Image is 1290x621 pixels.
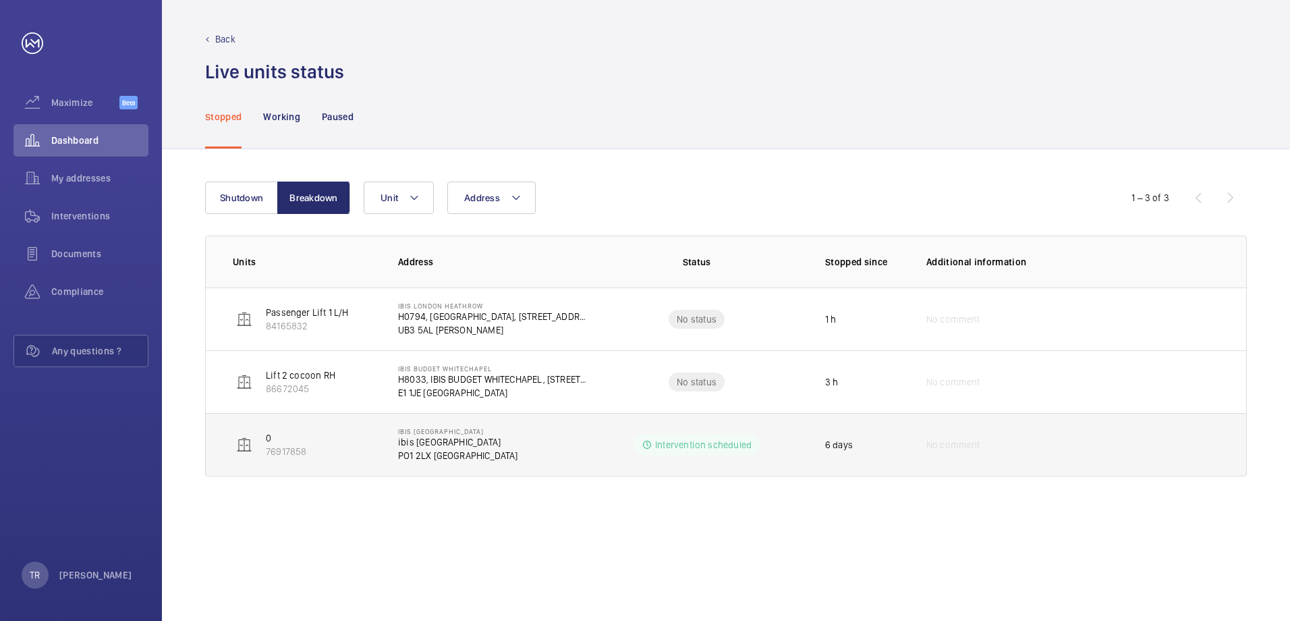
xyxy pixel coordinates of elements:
span: Interventions [51,209,148,223]
p: IBIS LONDON HEATHROW [398,302,590,310]
span: Compliance [51,285,148,298]
img: elevator.svg [236,437,252,453]
span: No comment [926,438,980,452]
p: Status [599,255,793,269]
p: Stopped since [825,255,905,269]
p: ibis [GEOGRAPHIC_DATA] [398,435,518,449]
p: UB3 5AL [PERSON_NAME] [398,323,590,337]
p: No status [677,313,717,326]
p: 0 [266,431,306,445]
button: Shutdown [205,182,278,214]
span: Beta [119,96,138,109]
p: 1 h [825,313,837,326]
button: Breakdown [277,182,350,214]
span: Unit [381,192,398,203]
span: Dashboard [51,134,148,147]
div: 1 – 3 of 3 [1131,191,1169,205]
p: [PERSON_NAME] [59,568,132,582]
p: 86672045 [266,382,335,396]
h1: Live units status [205,59,344,84]
p: 6 days [825,438,853,452]
button: Unit [364,182,434,214]
span: Address [464,192,500,203]
p: Working [263,110,300,124]
p: Intervention scheduled [655,438,752,452]
p: H0794, [GEOGRAPHIC_DATA], [STREET_ADDRESS], [398,310,590,323]
p: H8033, IBIS BUDGET WHITECHAPEL, [STREET_ADDRESS] [398,373,590,386]
p: 76917858 [266,445,306,458]
p: E1 1JE [GEOGRAPHIC_DATA] [398,386,590,400]
p: Units [233,255,376,269]
p: TR [30,568,40,582]
button: Address [447,182,536,214]
p: Lift 2 cocoon RH [266,369,335,382]
p: Passenger Lift 1 L/H [266,306,349,319]
img: elevator.svg [236,374,252,390]
p: IBIS BUDGET WHITECHAPEL [398,364,590,373]
p: Additional information [926,255,1219,269]
span: Maximize [51,96,119,109]
p: Address [398,255,590,269]
p: PO1 2LX [GEOGRAPHIC_DATA] [398,449,518,462]
img: elevator.svg [236,311,252,327]
p: Stopped [205,110,242,124]
p: IBIS [GEOGRAPHIC_DATA] [398,427,518,435]
p: Paused [322,110,354,124]
p: 84165832 [266,319,349,333]
p: 3 h [825,375,839,389]
span: No comment [926,375,980,389]
p: Back [215,32,235,46]
span: My addresses [51,171,148,185]
span: Any questions ? [52,344,148,358]
span: No comment [926,313,980,326]
span: Documents [51,247,148,261]
p: No status [677,375,717,389]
